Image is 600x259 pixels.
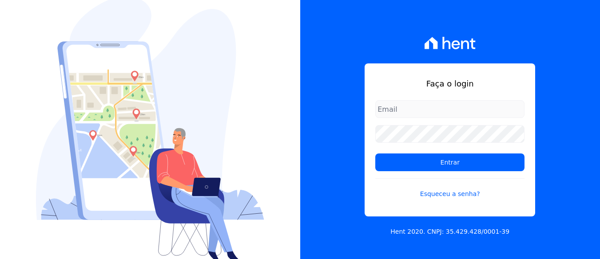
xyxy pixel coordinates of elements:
[375,100,525,118] input: Email
[390,227,509,236] p: Hent 2020. CNPJ: 35.429.428/0001-39
[375,78,525,90] h1: Faça o login
[375,178,525,199] a: Esqueceu a senha?
[375,153,525,171] input: Entrar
